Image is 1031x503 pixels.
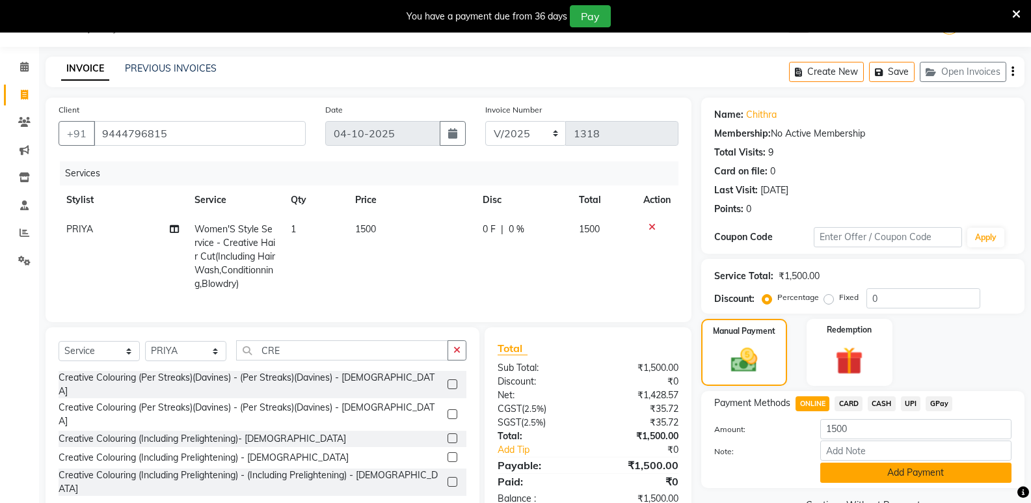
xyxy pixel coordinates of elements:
[59,185,187,215] th: Stylist
[59,104,79,116] label: Client
[498,416,521,428] span: SGST
[714,127,771,141] div: Membership:
[291,223,296,235] span: 1
[814,227,962,247] input: Enter Offer / Coupon Code
[488,474,588,489] div: Paid:
[488,361,588,375] div: Sub Total:
[827,344,872,378] img: _gift.svg
[524,417,543,428] span: 2.5%
[714,292,755,306] div: Discount:
[483,223,496,236] span: 0 F
[588,457,688,473] div: ₹1,500.00
[485,104,542,116] label: Invoice Number
[796,396,829,411] span: ONLINE
[920,62,1006,82] button: Open Invoices
[488,388,588,402] div: Net:
[714,146,766,159] div: Total Visits:
[926,396,952,411] span: GPay
[714,127,1011,141] div: No Active Membership
[714,184,758,197] div: Last Visit:
[770,165,775,178] div: 0
[59,121,95,146] button: +91
[714,269,773,283] div: Service Total:
[570,5,611,27] button: Pay
[194,223,275,290] span: Women'S Style Service - Creative Hair Cut(Including Hair Wash,Conditionning,Blowdry)
[59,371,442,398] div: Creative Colouring (Per Streaks)(Davines) - (Per Streaks)(Davines) - [DEMOGRAPHIC_DATA]
[714,108,743,122] div: Name:
[704,446,810,457] label: Note:
[714,396,790,410] span: Payment Methods
[714,165,768,178] div: Card on file:
[347,185,475,215] th: Price
[59,401,442,428] div: Creative Colouring (Per Streaks)(Davines) - (Per Streaks)(Davines) - [DEMOGRAPHIC_DATA]
[59,451,349,465] div: Creative Colouring (Including Prelightening) - [DEMOGRAPHIC_DATA]
[839,292,859,303] label: Fixed
[714,230,813,244] div: Coupon Code
[66,223,93,235] span: PRIYA
[746,108,777,122] a: Chithra
[60,161,688,185] div: Services
[407,10,567,23] div: You have a payment due from 36 days
[488,457,588,473] div: Payable:
[236,340,448,360] input: Search or Scan
[283,185,347,215] th: Qty
[704,424,810,435] label: Amount:
[475,185,571,215] th: Disc
[488,402,588,416] div: ( )
[94,121,306,146] input: Search by Name/Mobile/Email/Code
[636,185,678,215] th: Action
[588,375,688,388] div: ₹0
[820,441,1011,461] input: Add Note
[869,62,915,82] button: Save
[501,223,503,236] span: |
[588,416,688,429] div: ₹35.72
[488,443,605,457] a: Add Tip
[820,463,1011,483] button: Add Payment
[61,57,109,81] a: INVOICE
[571,185,636,215] th: Total
[355,223,376,235] span: 1500
[827,324,872,336] label: Redemption
[488,416,588,429] div: ( )
[588,388,688,402] div: ₹1,428.57
[746,202,751,216] div: 0
[187,185,283,215] th: Service
[488,429,588,443] div: Total:
[868,396,896,411] span: CASH
[125,62,217,74] a: PREVIOUS INVOICES
[588,361,688,375] div: ₹1,500.00
[579,223,600,235] span: 1500
[789,62,864,82] button: Create New
[777,292,819,303] label: Percentage
[713,325,775,337] label: Manual Payment
[779,269,820,283] div: ₹1,500.00
[59,432,346,446] div: Creative Colouring (Including Prelightening)- [DEMOGRAPHIC_DATA]
[588,402,688,416] div: ₹35.72
[768,146,773,159] div: 9
[588,474,688,489] div: ₹0
[325,104,343,116] label: Date
[820,419,1011,439] input: Amount
[524,403,544,414] span: 2.5%
[714,202,743,216] div: Points:
[498,342,528,355] span: Total
[967,228,1004,247] button: Apply
[498,403,522,415] span: CGST
[59,469,442,496] div: Creative Colouring (Including Prelightening) - (Including Prelightening) - [DEMOGRAPHIC_DATA]
[760,184,788,197] div: [DATE]
[605,443,688,457] div: ₹0
[509,223,524,236] span: 0 %
[901,396,921,411] span: UPI
[588,429,688,443] div: ₹1,500.00
[723,345,766,375] img: _cash.svg
[835,396,863,411] span: CARD
[488,375,588,388] div: Discount:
